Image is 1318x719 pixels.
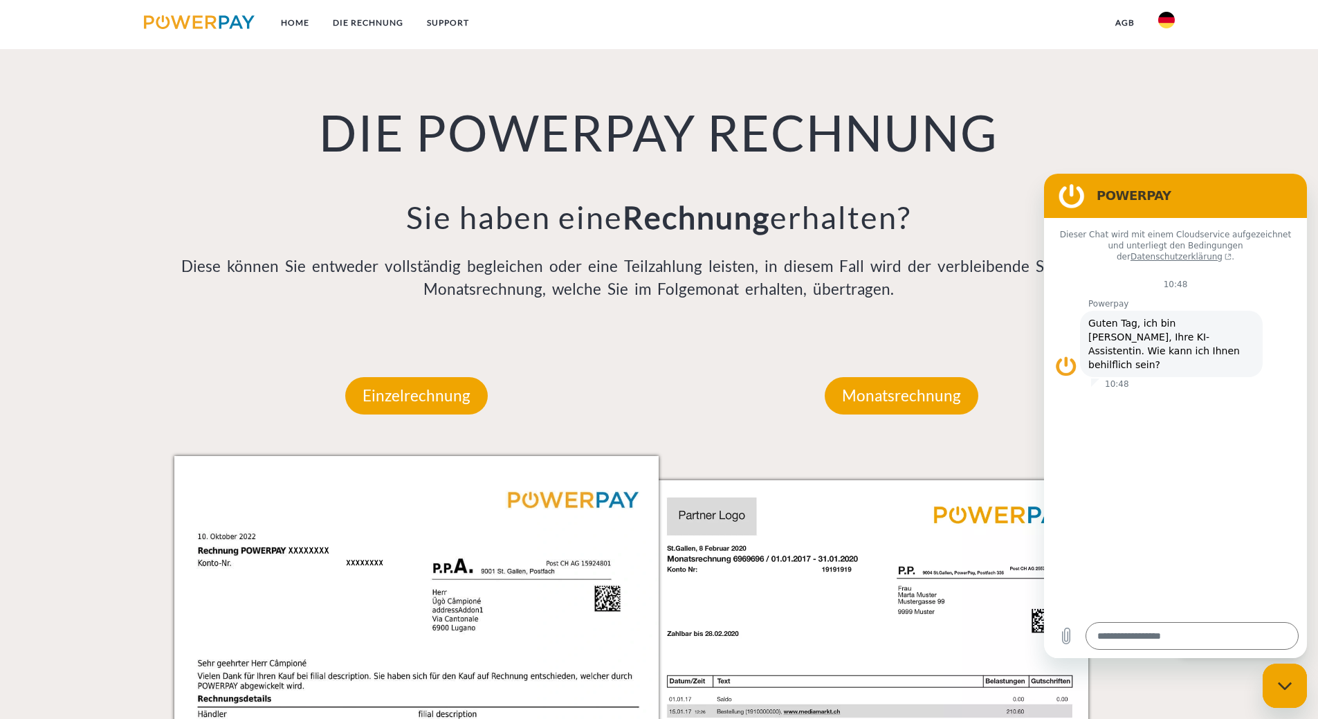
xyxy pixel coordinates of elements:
a: agb [1104,10,1146,35]
iframe: Messaging-Fenster [1044,174,1307,658]
p: Monatsrechnung [825,377,978,415]
p: Einzelrechnung [345,377,488,415]
b: Rechnung [623,199,770,236]
iframe: Schaltfläche zum Öffnen des Messaging-Fensters; Konversation läuft [1263,664,1307,708]
img: logo-powerpay.svg [144,15,255,29]
a: SUPPORT [415,10,481,35]
a: Home [269,10,321,35]
h1: DIE POWERPAY RECHNUNG [174,101,1144,163]
p: Diese können Sie entweder vollständig begleichen oder eine Teilzahlung leisten, in diesem Fall wi... [174,255,1144,302]
img: de [1158,12,1175,28]
h3: Sie haben eine erhalten? [174,198,1144,237]
a: DIE RECHNUNG [321,10,415,35]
